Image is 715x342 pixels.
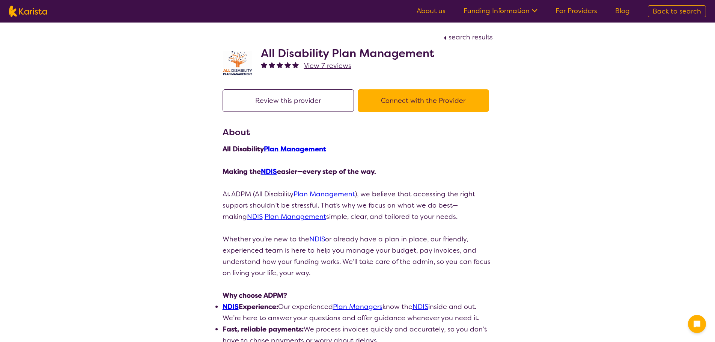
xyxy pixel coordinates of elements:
img: fullstar [292,62,299,68]
a: View 7 reviews [304,60,351,71]
a: NDIS [309,235,325,244]
img: at5vqv0lot2lggohlylh.jpg [223,49,253,78]
a: NDIS [223,302,239,311]
strong: Fast, reliable payments: [223,325,304,334]
img: fullstar [261,62,267,68]
strong: Making the easier—every step of the way. [223,167,376,176]
button: Review this provider [223,89,354,112]
a: Blog [615,6,630,15]
img: fullstar [284,62,291,68]
p: At ADPM (All Disability ), we believe that accessing the right support shouldn’t be stressful. Th... [223,188,493,222]
strong: Why choose ADPM? [223,291,287,300]
img: fullstar [269,62,275,68]
a: Plan Management [294,190,355,199]
a: For Providers [555,6,597,15]
button: Connect with the Provider [358,89,489,112]
img: Karista logo [9,6,47,17]
a: Plan Management [264,145,326,154]
strong: Experience: [223,302,278,311]
a: Plan Managers [333,302,382,311]
a: search results [442,33,493,42]
li: Our experienced know the inside and out. We’re here to answer your questions and offer guidance w... [223,301,493,324]
a: NDIS [247,212,263,221]
h3: About [223,125,493,139]
a: Funding Information [464,6,537,15]
a: Plan Management [265,212,326,221]
a: Connect with the Provider [358,96,493,105]
strong: All Disability [223,145,326,154]
a: Review this provider [223,96,358,105]
a: NDIS [261,167,277,176]
span: search results [449,33,493,42]
h2: All Disability Plan Management [261,47,434,60]
a: Back to search [648,5,706,17]
span: View 7 reviews [304,61,351,70]
span: Back to search [653,7,701,16]
a: NDIS [412,302,428,311]
a: About us [417,6,446,15]
img: fullstar [277,62,283,68]
p: Whether you’re new to the or already have a plan in place, our friendly, experienced team is here... [223,234,493,279]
